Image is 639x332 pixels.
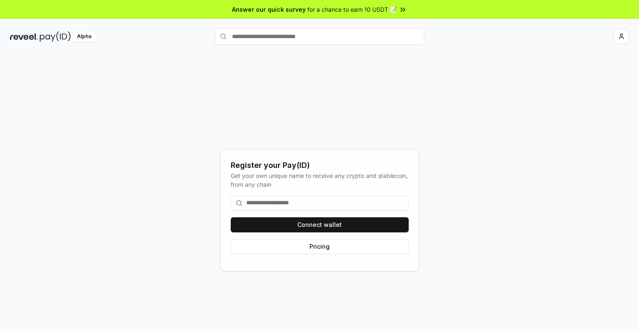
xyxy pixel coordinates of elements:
div: Alpha [72,31,96,42]
span: for a chance to earn 10 USDT 📝 [307,5,397,14]
button: Connect wallet [231,217,409,232]
img: reveel_dark [10,31,38,42]
div: Get your own unique name to receive any crypto and stablecoin, from any chain [231,171,409,189]
button: Pricing [231,239,409,254]
span: Answer our quick survey [232,5,306,14]
div: Register your Pay(ID) [231,160,409,171]
img: pay_id [40,31,71,42]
